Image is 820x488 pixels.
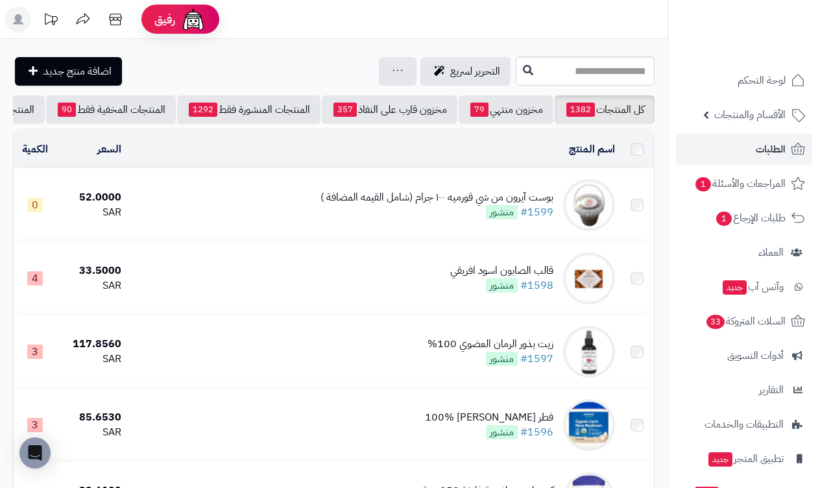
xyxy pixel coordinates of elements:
span: أدوات التسويق [727,347,784,365]
span: جديد [723,280,747,295]
span: اضافة منتج جديد [43,64,112,79]
span: 79 [470,103,488,117]
span: التطبيقات والخدمات [705,415,784,433]
a: مخزون منتهي79 [459,95,553,124]
span: 3 [27,345,43,359]
img: زيت بذور الرمان العضوي 100% [563,326,615,378]
div: قالب الصابون اسود افريقي [450,263,553,278]
span: منشور [486,425,518,439]
span: السلات المتروكة [705,312,786,330]
a: المنتجات المخفية فقط90 [46,95,176,124]
span: التحرير لسريع [450,64,500,79]
div: 33.5000 [62,263,121,278]
span: التقارير [759,381,784,399]
a: تطبيق المتجرجديد [676,443,812,474]
div: بوست آيرون من شي قورميه ١٠٠ جرام (شامل القيمه المضافة ) [320,190,553,205]
span: 1292 [189,103,217,117]
img: logo-2.png [732,30,808,58]
span: وآتس آب [721,278,784,296]
span: الطلبات [756,140,786,158]
img: بوست آيرون من شي قورميه ١٠٠ جرام (شامل القيمه المضافة ) [563,179,615,231]
span: رفيق [154,12,175,27]
a: الطلبات [676,134,812,165]
span: 1382 [566,103,595,117]
a: وآتس آبجديد [676,271,812,302]
span: 0 [27,198,43,212]
span: المراجعات والأسئلة [694,175,786,193]
a: أدوات التسويق [676,340,812,371]
div: زيت بذور الرمان العضوي 100% [428,337,553,352]
span: منشور [486,205,518,219]
a: الكمية [22,141,48,157]
a: التقارير [676,374,812,406]
span: 4 [27,271,43,286]
a: #1599 [520,204,553,220]
a: التحرير لسريع [420,57,511,86]
a: تحديثات المنصة [34,6,67,36]
a: كل المنتجات1382 [555,95,655,124]
img: قالب الصابون اسود افريقي [563,252,615,304]
a: السعر [97,141,121,157]
div: فطر [PERSON_NAME] 100% [425,410,553,425]
a: طلبات الإرجاع1 [676,202,812,234]
a: السلات المتروكة33 [676,306,812,337]
span: طلبات الإرجاع [715,209,786,227]
div: SAR [62,205,121,220]
span: منشور [486,352,518,366]
a: اضافة منتج جديد [15,57,122,86]
div: SAR [62,352,121,367]
div: 117.8560 [62,337,121,352]
a: لوحة التحكم [676,65,812,96]
span: 1 [716,212,732,226]
span: 3 [27,418,43,432]
span: لوحة التحكم [738,71,786,90]
span: 357 [333,103,357,117]
div: 52.0000 [62,190,121,205]
span: الأقسام والمنتجات [714,106,786,124]
a: اسم المنتج [569,141,615,157]
a: المراجعات والأسئلة1 [676,168,812,199]
div: SAR [62,425,121,440]
div: SAR [62,278,121,293]
span: 90 [58,103,76,117]
div: 85.6530 [62,410,121,425]
a: مخزون قارب على النفاذ357 [322,95,457,124]
div: Open Intercom Messenger [19,437,51,469]
a: #1596 [520,424,553,440]
a: #1597 [520,351,553,367]
span: تطبيق المتجر [707,450,784,468]
span: جديد [708,452,732,467]
a: التطبيقات والخدمات [676,409,812,440]
img: ai-face.png [180,6,206,32]
a: المنتجات المنشورة فقط1292 [177,95,320,124]
a: العملاء [676,237,812,268]
span: 1 [695,177,711,191]
span: منشور [486,278,518,293]
span: العملاء [758,243,784,262]
span: 33 [706,315,725,329]
a: #1598 [520,278,553,293]
img: فطر عرف الاسد العضوي 100% [563,399,615,451]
